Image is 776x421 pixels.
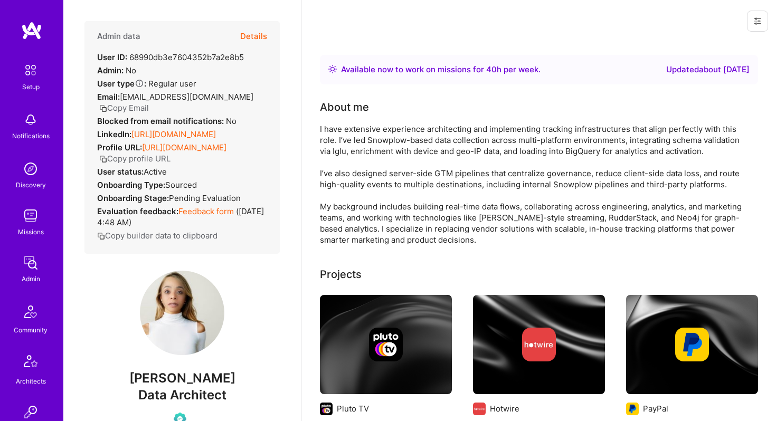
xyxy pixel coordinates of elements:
[97,193,169,203] strong: Onboarding Stage:
[131,129,216,139] a: [URL][DOMAIN_NAME]
[97,65,124,75] strong: Admin:
[16,376,46,387] div: Architects
[135,79,144,88] i: Help
[120,92,253,102] span: [EMAIL_ADDRESS][DOMAIN_NAME]
[22,81,40,92] div: Setup
[666,63,750,76] div: Updated about [DATE]
[320,266,362,282] div: Projects
[486,64,497,74] span: 40
[626,295,758,394] img: cover
[165,180,197,190] span: sourced
[18,350,43,376] img: Architects
[328,65,337,73] img: Availability
[20,158,41,179] img: discovery
[97,116,226,126] strong: Blocked from email notifications:
[97,142,142,152] strong: Profile URL:
[522,328,556,361] img: Company logo
[140,271,224,355] img: User Avatar
[97,92,120,102] strong: Email:
[97,167,144,177] strong: User status:
[14,324,48,336] div: Community
[490,403,519,414] div: Hotwire
[12,130,50,141] div: Notifications
[99,155,107,163] i: icon Copy
[675,328,709,361] img: Company logo
[99,153,171,164] button: Copy profile URL
[97,129,131,139] strong: LinkedIn:
[320,403,333,415] img: Company logo
[21,21,42,40] img: logo
[97,206,178,216] strong: Evaluation feedback:
[20,252,41,273] img: admin teamwork
[320,99,369,115] div: About me
[240,21,267,52] button: Details
[473,403,486,415] img: Company logo
[97,232,105,240] i: icon Copy
[626,403,639,415] img: Company logo
[20,205,41,226] img: teamwork
[643,403,668,414] div: PayPal
[97,32,140,41] h4: Admin data
[18,226,44,237] div: Missions
[20,59,42,81] img: setup
[97,180,165,190] strong: Onboarding Type:
[320,123,742,245] div: I have extensive experience architecting and implementing tracking infrastructures that align per...
[20,109,41,130] img: bell
[97,65,136,76] div: No
[142,142,226,152] a: [URL][DOMAIN_NAME]
[138,387,226,403] span: Data Architect
[97,78,196,89] div: Regular user
[97,206,267,228] div: ( [DATE] 4:48 AM )
[97,52,127,62] strong: User ID:
[84,370,280,386] span: [PERSON_NAME]
[97,116,236,127] div: No
[178,206,234,216] a: Feedback form
[337,403,369,414] div: Pluto TV
[97,230,217,241] button: Copy builder data to clipboard
[320,295,452,394] img: cover
[97,52,244,63] div: 68990db3e7604352b7a2e8b5
[369,328,403,361] img: Company logo
[473,295,605,394] img: cover
[18,299,43,324] img: Community
[97,79,146,89] strong: User type :
[99,102,149,113] button: Copy Email
[341,63,541,76] div: Available now to work on missions for h per week .
[99,104,107,112] i: icon Copy
[16,179,46,190] div: Discovery
[169,193,241,203] span: Pending Evaluation
[144,167,167,177] span: Active
[22,273,40,284] div: Admin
